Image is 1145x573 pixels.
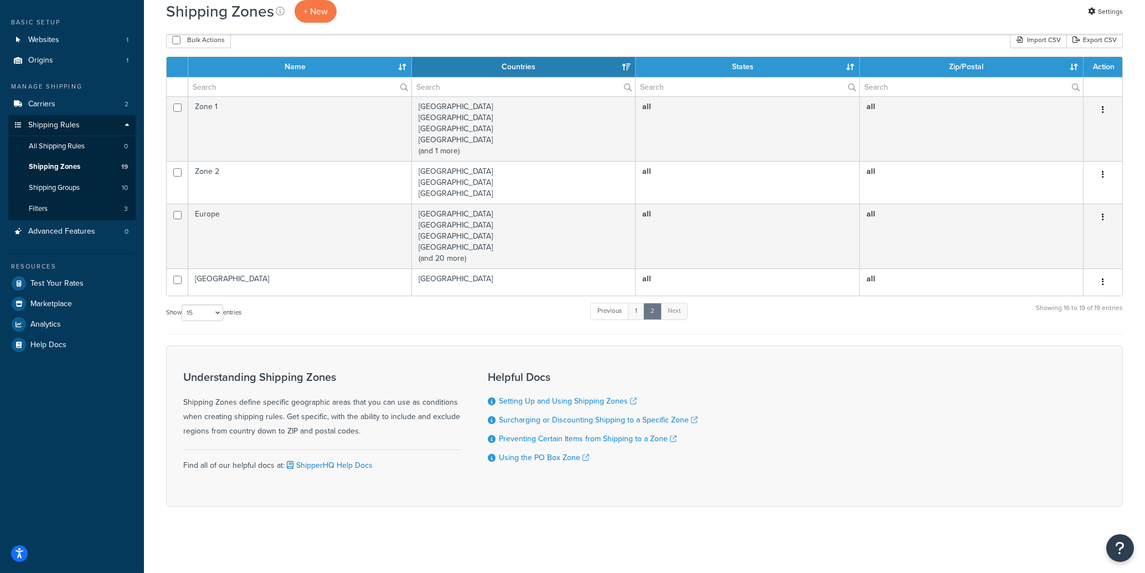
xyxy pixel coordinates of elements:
span: 1 [126,56,128,65]
a: Export CSV [1066,32,1123,48]
a: Test Your Rates [8,273,136,293]
a: Analytics [8,314,136,334]
div: Basic Setup [8,18,136,27]
b: all [867,101,875,112]
div: Shipping Zones define specific geographic areas that you can use as conditions when creating ship... [183,371,460,438]
h3: Helpful Docs [488,371,698,383]
span: 10 [122,183,128,193]
b: all [867,208,875,220]
h1: Shipping Zones [166,1,274,22]
td: [GEOGRAPHIC_DATA] [412,269,636,296]
li: Origins [8,50,136,71]
button: Open Resource Center [1106,534,1134,562]
input: Search [412,78,635,96]
button: Bulk Actions [166,32,231,48]
span: Help Docs [30,340,66,350]
span: Marketplace [30,300,72,309]
a: Next [661,303,688,319]
span: Shipping Rules [28,121,80,130]
a: 2 [643,303,662,319]
input: Search [188,78,411,96]
div: Showing 16 to 19 of 19 entries [1036,302,1123,326]
a: Preventing Certain Items from Shipping to a Zone [499,433,677,445]
span: Advanced Features [28,227,95,236]
span: All Shipping Rules [29,142,85,151]
a: ShipperHQ Help Docs [285,460,373,471]
span: Origins [28,56,53,65]
a: Shipping Rules [8,115,136,136]
label: Show entries [166,304,241,321]
th: Name: activate to sort column ascending [188,57,412,77]
span: + New [303,5,328,18]
td: [GEOGRAPHIC_DATA] [188,269,412,296]
td: [GEOGRAPHIC_DATA] [GEOGRAPHIC_DATA] [GEOGRAPHIC_DATA] [412,161,636,204]
input: Search [860,78,1083,96]
span: 3 [124,204,128,214]
span: 0 [124,142,128,151]
div: Import CSV [1010,32,1066,48]
a: 1 [628,303,644,319]
span: Shipping Groups [29,183,80,193]
span: 1 [126,35,128,45]
b: all [642,101,651,112]
span: 0 [125,227,128,236]
td: Zone 1 [188,96,412,161]
th: Zip/Postal: activate to sort column ascending [860,57,1084,77]
td: [GEOGRAPHIC_DATA] [GEOGRAPHIC_DATA] [GEOGRAPHIC_DATA] [GEOGRAPHIC_DATA] (and 1 more) [412,96,636,161]
b: all [642,166,651,177]
li: Shipping Zones [8,157,136,177]
div: Find all of our helpful docs at: [183,450,460,473]
a: Marketplace [8,294,136,314]
li: All Shipping Rules [8,136,136,157]
input: Search [636,78,859,96]
a: Help Docs [8,335,136,355]
li: Websites [8,30,136,50]
b: all [642,273,651,285]
td: Europe [188,204,412,269]
span: 2 [125,100,128,109]
b: all [642,208,651,220]
a: Origins 1 [8,50,136,71]
div: Manage Shipping [8,82,136,91]
a: Setting Up and Using Shipping Zones [499,395,637,407]
div: Resources [8,262,136,271]
span: Analytics [30,320,61,329]
a: All Shipping Rules 0 [8,136,136,157]
a: Previous [590,303,629,319]
th: States: activate to sort column ascending [636,57,859,77]
span: Carriers [28,100,55,109]
a: Advanced Features 0 [8,221,136,242]
th: Action [1084,57,1122,77]
td: [GEOGRAPHIC_DATA] [GEOGRAPHIC_DATA] [GEOGRAPHIC_DATA] [GEOGRAPHIC_DATA] (and 20 more) [412,204,636,269]
li: Shipping Groups [8,178,136,198]
li: Advanced Features [8,221,136,242]
a: Shipping Groups 10 [8,178,136,198]
select: Showentries [182,304,223,321]
b: all [867,166,875,177]
a: Surcharging or Discounting Shipping to a Specific Zone [499,414,698,426]
b: all [867,273,875,285]
a: Carriers 2 [8,94,136,115]
td: Zone 2 [188,161,412,204]
li: Filters [8,199,136,219]
a: Shipping Zones 19 [8,157,136,177]
span: Test Your Rates [30,279,84,288]
li: Carriers [8,94,136,115]
th: Countries: activate to sort column ascending [412,57,636,77]
a: Settings [1088,4,1123,19]
a: Using the PO Box Zone [499,452,589,463]
span: Filters [29,204,48,214]
li: Shipping Rules [8,115,136,220]
span: 19 [121,162,128,172]
a: Websites 1 [8,30,136,50]
a: Filters 3 [8,199,136,219]
h3: Understanding Shipping Zones [183,371,460,383]
span: Websites [28,35,59,45]
span: Shipping Zones [29,162,80,172]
